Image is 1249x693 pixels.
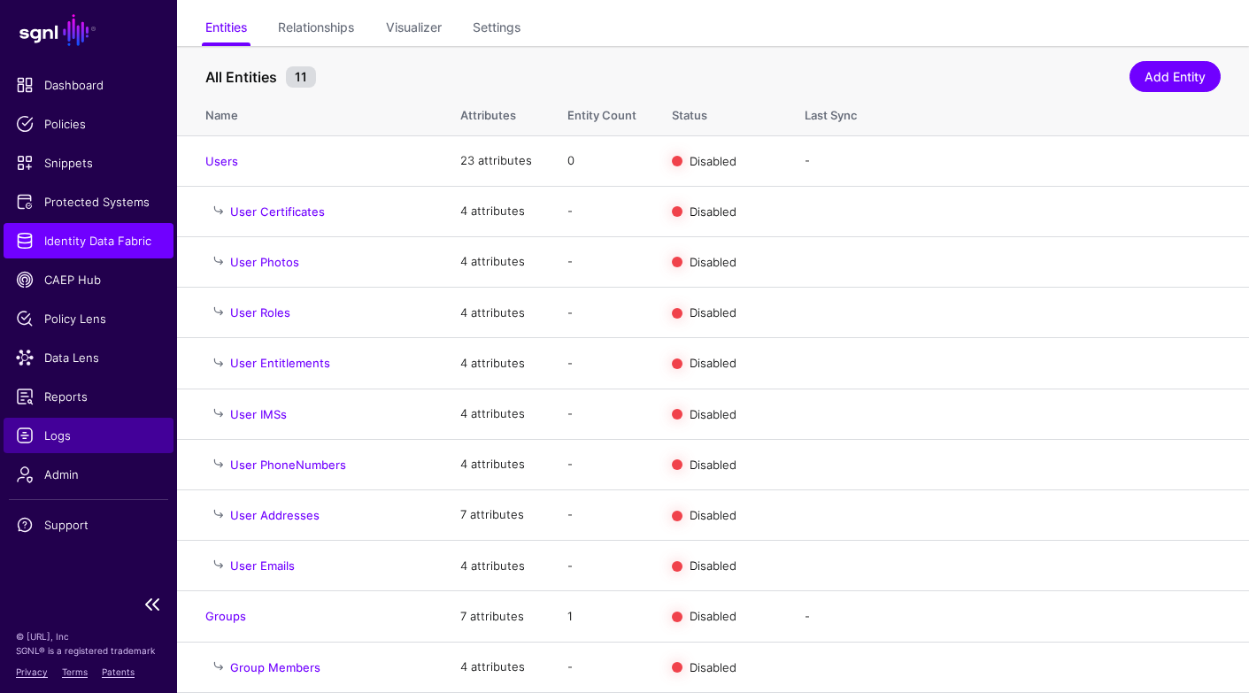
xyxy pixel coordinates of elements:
td: 4 attributes [443,439,550,489]
a: Entities [205,12,247,46]
a: Snippets [4,145,173,181]
a: User Entitlements [230,356,330,370]
td: 7 attributes [443,591,550,642]
a: Groups [205,609,246,623]
span: All Entities [201,66,281,88]
a: Relationships [278,12,354,46]
a: Protected Systems [4,184,173,219]
span: Protected Systems [16,193,161,211]
p: © [URL], Inc [16,629,161,643]
a: Patents [102,666,135,677]
span: Data Lens [16,349,161,366]
a: Settings [473,12,520,46]
span: Disabled [690,153,736,167]
a: Identity Data Fabric [4,223,173,258]
span: Disabled [690,609,736,623]
a: CAEP Hub [4,262,173,297]
td: - [550,642,654,692]
td: - [550,541,654,591]
span: Disabled [690,558,736,573]
td: 4 attributes [443,338,550,389]
span: Policy Lens [16,310,161,327]
a: User Emails [230,558,295,573]
a: User Photos [230,255,299,269]
td: 4 attributes [443,541,550,591]
span: Disabled [690,508,736,522]
td: - [550,237,654,288]
app-datasources-item-entities-syncstatus: - [805,609,810,623]
th: Status [654,89,787,135]
a: Dashboard [4,67,173,103]
span: Identity Data Fabric [16,232,161,250]
td: 4 attributes [443,642,550,692]
a: User Addresses [230,508,320,522]
span: Disabled [690,356,736,370]
a: Admin [4,457,173,492]
app-datasources-item-entities-syncstatus: - [805,153,810,167]
a: Add Entity [1129,61,1221,92]
span: Disabled [690,659,736,674]
a: Data Lens [4,340,173,375]
a: User PhoneNumbers [230,458,346,472]
th: Name [177,89,443,135]
a: Reports [4,379,173,414]
td: - [550,338,654,389]
td: 4 attributes [443,389,550,439]
a: Policies [4,106,173,142]
span: Disabled [690,406,736,420]
a: User Certificates [230,204,325,219]
td: - [550,186,654,236]
a: Terms [62,666,88,677]
span: Disabled [690,305,736,320]
span: Snippets [16,154,161,172]
p: SGNL® is a registered trademark [16,643,161,658]
a: User IMSs [230,407,287,421]
td: - [550,490,654,541]
th: Last Sync [787,89,1249,135]
a: Visualizer [386,12,442,46]
span: Logs [16,427,161,444]
span: Disabled [690,458,736,472]
td: - [550,288,654,338]
td: - [550,439,654,489]
td: 0 [550,135,654,186]
a: Group Members [230,660,320,674]
a: Policy Lens [4,301,173,336]
a: Privacy [16,666,48,677]
td: - [550,389,654,439]
small: 11 [286,66,316,88]
td: 1 [550,591,654,642]
span: Dashboard [16,76,161,94]
td: 4 attributes [443,237,550,288]
span: CAEP Hub [16,271,161,289]
span: Disabled [690,204,736,219]
td: 7 attributes [443,490,550,541]
td: 23 attributes [443,135,550,186]
a: User Roles [230,305,290,320]
th: Attributes [443,89,550,135]
span: Policies [16,115,161,133]
a: Users [205,154,238,168]
td: 4 attributes [443,288,550,338]
th: Entity Count [550,89,654,135]
a: SGNL [11,11,166,50]
span: Support [16,516,161,534]
span: Admin [16,466,161,483]
span: Reports [16,388,161,405]
span: Disabled [690,255,736,269]
a: Logs [4,418,173,453]
td: 4 attributes [443,186,550,236]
